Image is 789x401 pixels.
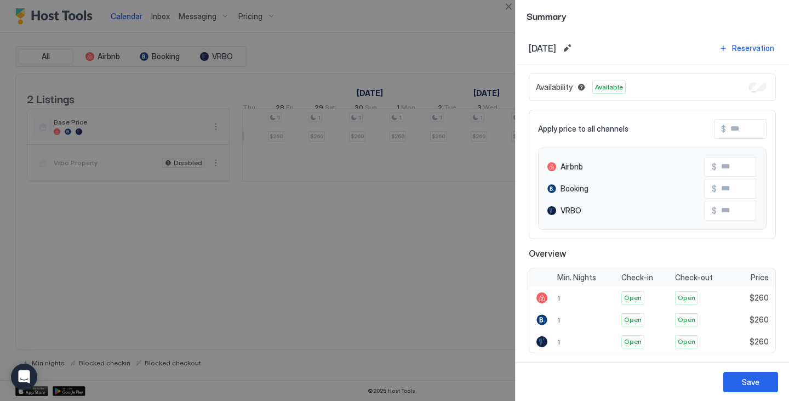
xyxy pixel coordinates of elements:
button: Save [723,372,778,392]
span: 1 [557,316,560,324]
span: $ [721,124,726,134]
span: $260 [750,293,769,303]
span: Open [678,293,695,303]
div: Open Intercom Messenger [11,364,37,390]
span: Min. Nights [557,273,596,283]
span: Booking [561,184,588,194]
span: VRBO [561,206,581,216]
span: Open [624,337,642,347]
span: 1 [557,294,560,302]
div: Save [742,376,759,388]
span: Airbnb [561,162,583,172]
span: Check-out [675,273,713,283]
span: $ [712,162,717,172]
span: 1 [557,338,560,346]
span: Overview [529,248,776,259]
button: Edit date range [561,42,574,55]
button: Blocked dates override all pricing rules and remain unavailable until manually unblocked [575,81,588,94]
span: $260 [750,337,769,347]
span: Summary [527,9,778,22]
span: Apply price to all channels [538,124,628,134]
span: [DATE] [529,43,556,54]
span: Availability [536,82,573,92]
span: Check-in [621,273,653,283]
span: Open [678,315,695,325]
span: $260 [750,315,769,325]
span: Open [678,337,695,347]
span: $ [712,184,717,194]
span: Open [624,315,642,325]
span: Open [624,293,642,303]
button: Reservation [717,41,776,55]
div: Reservation [732,42,774,54]
span: Available [595,82,623,92]
span: Price [751,273,769,283]
span: $ [712,206,717,216]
